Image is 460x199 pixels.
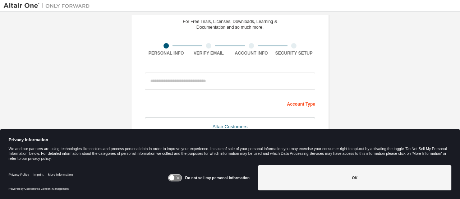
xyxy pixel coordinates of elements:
div: Account Info [230,50,273,56]
img: Altair One [4,2,93,9]
div: Security Setup [273,50,316,56]
div: Verify Email [188,50,230,56]
div: Account Type [145,98,315,109]
div: Altair Customers [149,122,310,132]
div: Personal Info [145,50,188,56]
div: For Free Trials, Licenses, Downloads, Learning & Documentation and so much more. [183,19,277,30]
